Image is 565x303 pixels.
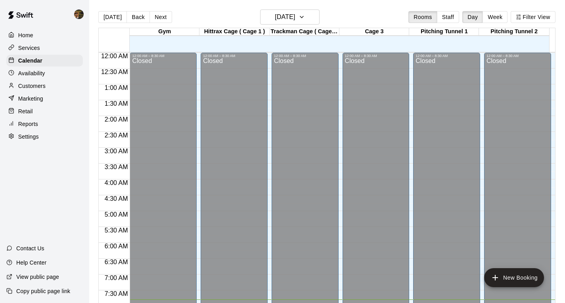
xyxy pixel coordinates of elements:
[6,80,83,92] a: Customers
[274,54,336,58] div: 12:00 AM – 8:30 AM
[6,131,83,143] a: Settings
[6,42,83,54] a: Services
[18,44,40,52] p: Services
[416,54,478,58] div: 12:00 AM – 8:30 AM
[6,29,83,41] a: Home
[74,10,84,19] img: Francisco Gracesqui
[103,195,130,202] span: 4:30 AM
[126,11,150,23] button: Back
[486,54,549,58] div: 12:00 AM – 8:30 AM
[6,55,83,67] a: Calendar
[409,28,479,36] div: Pitching Tunnel 1
[130,28,199,36] div: Gym
[462,11,483,23] button: Day
[16,244,44,252] p: Contact Us
[484,268,544,287] button: add
[103,116,130,123] span: 2:00 AM
[6,67,83,79] a: Availability
[103,132,130,139] span: 2:30 AM
[99,53,130,59] span: 12:00 AM
[16,287,70,295] p: Copy public page link
[6,118,83,130] a: Reports
[103,84,130,91] span: 1:00 AM
[6,93,83,105] a: Marketing
[18,82,46,90] p: Customers
[18,57,42,65] p: Calendar
[203,54,265,58] div: 12:00 AM – 8:30 AM
[103,274,130,281] span: 7:00 AM
[103,227,130,234] span: 5:30 AM
[6,105,83,117] a: Retail
[18,133,39,141] p: Settings
[483,11,508,23] button: Week
[99,69,130,75] span: 12:30 AM
[16,259,46,267] p: Help Center
[18,95,43,103] p: Marketing
[437,11,460,23] button: Staff
[408,11,437,23] button: Rooms
[103,290,130,297] span: 7:30 AM
[103,259,130,265] span: 6:30 AM
[103,179,130,186] span: 4:00 AM
[479,28,549,36] div: Pitching Tunnel 2
[149,11,172,23] button: Next
[270,28,339,36] div: Trackman Cage ( Cage 2 )
[18,120,38,128] p: Reports
[260,10,320,25] button: [DATE]
[18,107,33,115] p: Retail
[18,31,33,39] p: Home
[98,11,127,23] button: [DATE]
[103,243,130,250] span: 6:00 AM
[345,54,407,58] div: 12:00 AM – 8:30 AM
[103,148,130,154] span: 3:00 AM
[16,273,59,281] p: View public page
[18,69,45,77] p: Availability
[199,28,269,36] div: Hittrax Cage ( Cage 1 )
[103,164,130,170] span: 3:30 AM
[73,6,89,22] div: Francisco Gracesqui
[511,11,555,23] button: Filter View
[132,54,194,58] div: 12:00 AM – 8:30 AM
[275,11,295,23] h6: [DATE]
[339,28,409,36] div: Cage 3
[103,211,130,218] span: 5:00 AM
[103,100,130,107] span: 1:30 AM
